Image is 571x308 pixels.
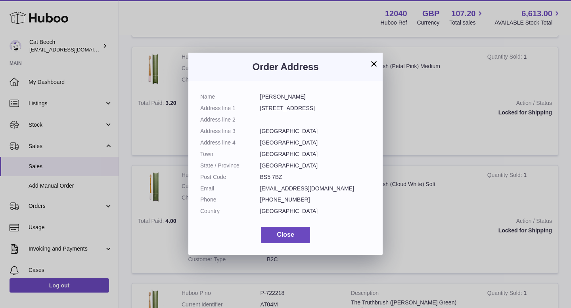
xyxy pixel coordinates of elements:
h3: Order Address [200,61,371,73]
button: × [369,59,379,68]
dd: [GEOGRAPHIC_DATA] [260,162,371,169]
dd: [GEOGRAPHIC_DATA] [260,150,371,158]
dt: Address line 2 [200,116,260,124]
dd: BS5 7BZ [260,173,371,181]
dd: [PERSON_NAME] [260,93,371,101]
dt: Phone [200,196,260,203]
dd: [PHONE_NUMBER] [260,196,371,203]
dt: Email [200,185,260,192]
dt: Address line 1 [200,105,260,112]
button: Close [261,227,310,243]
dd: [GEOGRAPHIC_DATA] [260,207,371,215]
dd: [GEOGRAPHIC_DATA] [260,127,371,135]
dt: Address line 3 [200,127,260,135]
dd: [EMAIL_ADDRESS][DOMAIN_NAME] [260,185,371,192]
dt: State / Province [200,162,260,169]
span: Close [277,231,294,238]
dt: Name [200,93,260,101]
dt: Address line 4 [200,139,260,146]
dt: Post Code [200,173,260,181]
dd: [GEOGRAPHIC_DATA] [260,139,371,146]
dd: [STREET_ADDRESS] [260,105,371,112]
dt: Country [200,207,260,215]
dt: Town [200,150,260,158]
